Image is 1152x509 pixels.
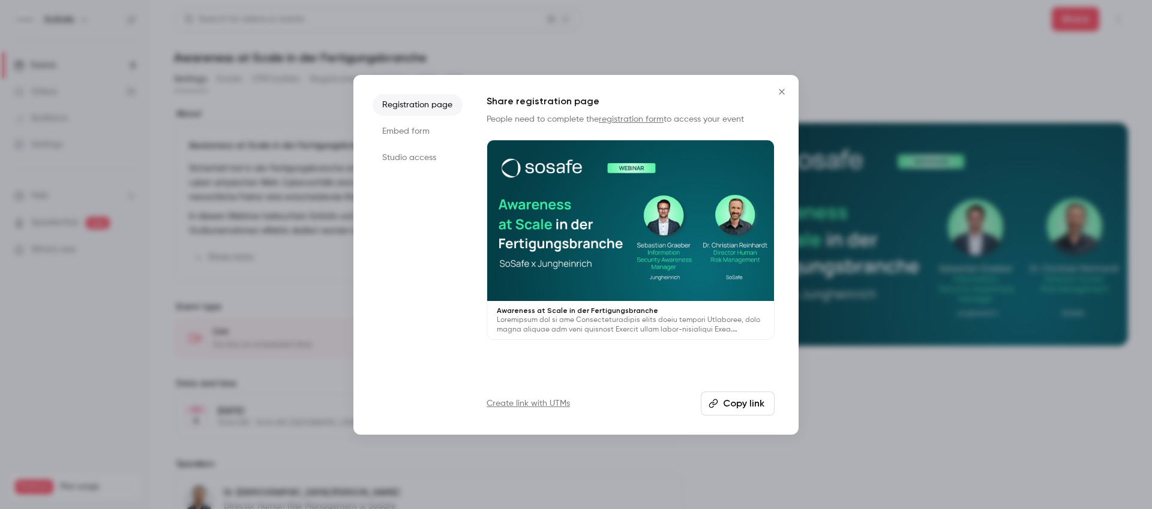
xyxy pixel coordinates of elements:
[373,94,463,116] li: Registration page
[487,113,775,125] p: People need to complete the to access your event
[701,391,775,415] button: Copy link
[599,115,664,124] a: registration form
[497,306,764,315] p: Awareness at Scale in der Fertigungsbranche
[487,94,775,109] h1: Share registration page
[770,80,794,104] button: Close
[373,121,463,142] li: Embed form
[497,315,764,335] p: Loremipsum dol si ame Consecteturadipis elits doeiu tempori Utlaboree, dolo magna aliquae adm ven...
[487,397,570,409] a: Create link with UTMs
[373,147,463,168] li: Studio access
[487,140,775,341] a: Awareness at Scale in der FertigungsbrancheLoremipsum dol si ame Consecteturadipis elits doeiu te...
